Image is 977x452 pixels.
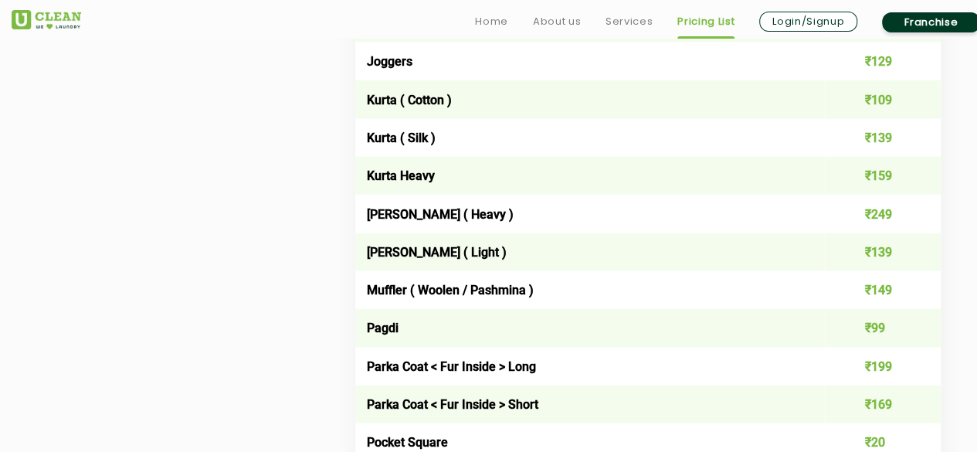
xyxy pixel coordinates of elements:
[355,80,824,118] td: Kurta ( Cotton )
[824,271,941,309] td: ₹149
[677,12,734,31] a: Pricing List
[824,233,941,271] td: ₹139
[759,12,857,32] a: Login/Signup
[355,309,824,347] td: Pagdi
[475,12,508,31] a: Home
[824,80,941,118] td: ₹109
[12,10,81,29] img: UClean Laundry and Dry Cleaning
[533,12,581,31] a: About us
[824,195,941,233] td: ₹249
[355,271,824,309] td: Muffler ( Woolen / Pashmina )
[824,348,941,386] td: ₹199
[606,12,653,31] a: Services
[355,42,824,80] td: Joggers
[355,348,824,386] td: Parka Coat < Fur Inside > Long
[824,386,941,423] td: ₹169
[355,157,824,195] td: Kurta Heavy
[355,195,824,233] td: [PERSON_NAME] ( Heavy )
[355,386,824,423] td: Parka Coat < Fur Inside > Short
[824,42,941,80] td: ₹129
[824,119,941,157] td: ₹139
[355,233,824,271] td: [PERSON_NAME] ( Light )
[824,309,941,347] td: ₹99
[355,119,824,157] td: Kurta ( Silk )
[824,157,941,195] td: ₹159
